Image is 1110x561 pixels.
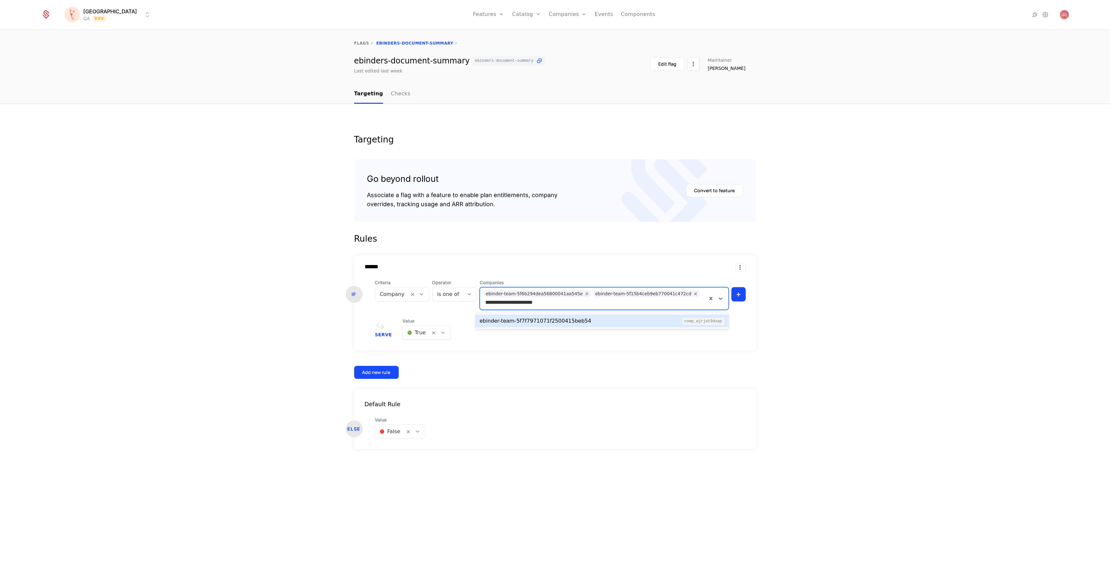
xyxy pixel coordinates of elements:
[354,56,546,66] div: ebinders-document-summary
[1042,11,1050,19] a: Settings
[367,172,558,185] div: Go beyond rollout
[391,85,410,104] a: Checks
[731,287,746,301] button: +
[354,400,756,409] div: Default Rule
[354,232,756,245] div: Rules
[687,57,700,71] button: Select action
[432,279,477,286] span: Operator
[83,7,137,15] span: [GEOGRAPHIC_DATA]
[354,41,369,46] a: flags
[735,263,746,272] button: Select action
[682,318,725,325] span: comp_WjRJoT9DxAp
[650,57,685,71] button: Edit flag
[375,279,430,286] span: Criteria
[583,290,591,297] div: Remove ebinder-team-5f6b294dea56800041aa545e
[480,279,729,286] span: Companies
[83,15,90,22] div: QA
[354,68,403,74] div: Last edited last week
[480,317,591,325] div: ebinder-team-5f7f7971071f2500415beb54
[1031,11,1039,19] a: Integrations
[66,7,151,22] button: Select environment
[375,332,392,337] span: Serve
[354,85,383,104] a: Targeting
[354,85,410,104] ul: Choose Sub Page
[362,369,391,376] div: Add new rule
[354,85,756,104] nav: Main
[402,318,451,324] span: Value
[375,417,425,423] span: Value
[1060,10,1069,19] img: Jelena Obradovic
[708,58,732,62] span: Maintainer
[354,366,399,379] button: Add new rule
[475,59,533,63] span: ebinders-document-summary
[658,61,676,67] div: Edit flag
[486,290,583,297] div: ebinder-team-5f6b294dea56800041aa545e
[346,421,363,437] div: ELSE
[686,184,743,197] button: Convert to feature
[1060,10,1069,19] button: Open user button
[595,290,691,297] div: ebinder-team-5f15b4ceb9eb770041c472cd
[346,286,363,303] div: IF
[691,290,700,297] div: Remove ebinder-team-5f15b4ceb9eb770041c472cd
[64,7,80,22] img: Florence
[367,191,558,209] div: Associate a flag with a feature to enable plan entitlements, company overrides, tracking usage an...
[708,65,745,72] span: [PERSON_NAME]
[354,135,756,144] div: Targeting
[93,15,106,22] span: Dev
